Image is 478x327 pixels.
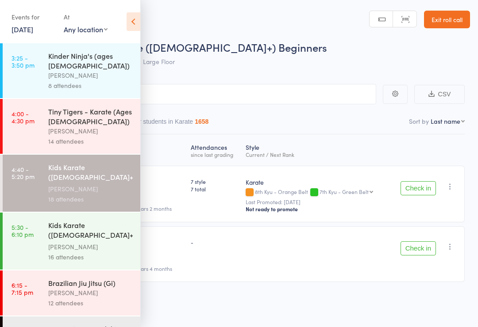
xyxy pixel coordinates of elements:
a: 3:25 -3:50 pmKinder Ninja's (ages [DEMOGRAPHIC_DATA])[PERSON_NAME]8 attendees [3,43,140,98]
div: 7th Kyu - Green Belt [320,189,369,194]
div: Any location [64,24,108,34]
a: 6:15 -7:15 pmBrazilian Jiu Jitsu (Gi)[PERSON_NAME]12 attendees [3,270,140,316]
div: 18 attendees [48,194,133,204]
div: 1658 [195,118,208,125]
div: 16 attendees [48,252,133,262]
button: Check in [401,181,436,195]
a: Exit roll call [424,11,470,28]
div: Not ready to promote [246,205,387,213]
div: 12 attendees [48,298,133,308]
time: 4:40 - 5:20 pm [12,166,35,180]
time: 4:00 - 4:30 pm [12,110,35,124]
div: Last name [431,117,460,125]
div: Karate [246,178,387,186]
div: 8th Kyu - Orange Belt [246,189,387,196]
button: CSV [414,85,465,104]
div: Style [242,138,390,162]
span: Kids Karate ([DEMOGRAPHIC_DATA]+) Beginners [88,40,327,54]
small: Last Promoted: [DATE] [246,199,387,205]
div: [PERSON_NAME] [48,242,133,252]
div: 8 attendees [48,80,133,91]
div: Tiny Tigers - Karate (Ages [DEMOGRAPHIC_DATA]) [48,106,133,126]
div: [PERSON_NAME] [48,126,133,136]
input: Search by name [13,84,376,104]
label: Sort by [409,117,429,125]
time: 6:15 - 7:15 pm [12,281,33,296]
span: 7 total [191,185,238,193]
div: [PERSON_NAME] [48,184,133,194]
a: [DATE] [12,24,33,34]
span: 7 style [191,178,238,185]
time: 3:25 - 3:50 pm [12,54,35,68]
a: 4:00 -4:30 pmTiny Tigers - Karate (Ages [DEMOGRAPHIC_DATA])[PERSON_NAME]14 attendees [3,99,140,154]
div: since last grading [191,152,238,157]
a: 5:30 -6:10 pmKids Karate ([DEMOGRAPHIC_DATA]+) Intermediate+[PERSON_NAME]16 attendees [3,213,140,270]
div: Brazilian Jiu Jitsu (Gi) [48,278,133,288]
span: Large Floor [143,57,175,66]
div: Events for [12,10,55,24]
button: Other students in Karate1658 [126,114,208,134]
div: Kids Karate ([DEMOGRAPHIC_DATA]+) Beginners [48,162,133,184]
div: 14 attendees [48,136,133,146]
div: - [191,238,238,246]
time: 5:30 - 6:10 pm [12,224,34,238]
div: Atten­dances [187,138,242,162]
div: Kinder Ninja's (ages [DEMOGRAPHIC_DATA]) [48,51,133,70]
div: [PERSON_NAME] [48,70,133,80]
div: At [64,10,108,24]
button: Check in [401,241,436,255]
div: Kids Karate ([DEMOGRAPHIC_DATA]+) Intermediate+ [48,220,133,242]
div: [PERSON_NAME] [48,288,133,298]
a: 4:40 -5:20 pmKids Karate ([DEMOGRAPHIC_DATA]+) Beginners[PERSON_NAME]18 attendees [3,155,140,212]
div: Current / Next Rank [246,152,387,157]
